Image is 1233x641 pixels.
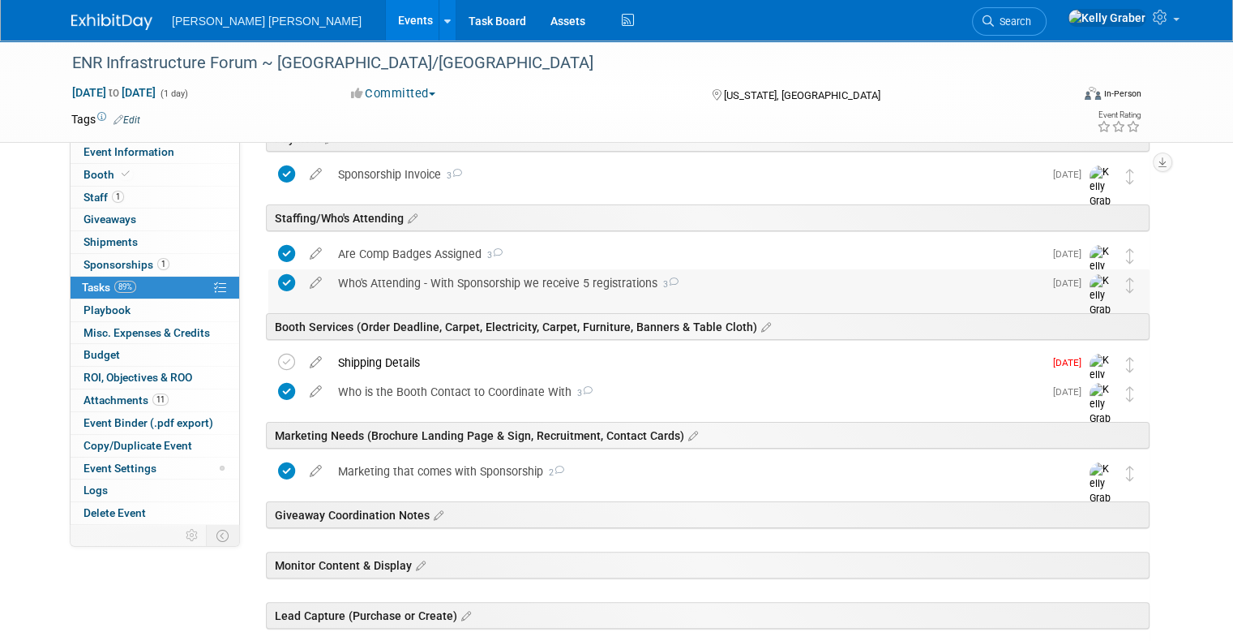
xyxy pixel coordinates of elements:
[302,355,330,370] a: edit
[543,467,564,478] span: 2
[1090,462,1114,520] img: Kelly Graber
[114,281,136,293] span: 89%
[71,85,156,100] span: [DATE] [DATE]
[430,506,443,523] a: Edit sections
[1126,248,1134,264] i: Move task
[1126,386,1134,402] i: Move task
[71,435,239,457] a: Copy/Duplicate Event
[82,281,136,294] span: Tasks
[83,191,124,204] span: Staff
[572,388,593,398] span: 3
[302,247,330,261] a: edit
[71,344,239,366] a: Budget
[757,318,771,334] a: Edit sections
[302,276,330,290] a: edit
[159,88,188,99] span: (1 day)
[66,49,1051,78] div: ENR Infrastructure Forum ~ [GEOGRAPHIC_DATA]/[GEOGRAPHIC_DATA]
[122,170,130,179] i: Booth reservation complete
[83,258,169,271] span: Sponsorships
[83,348,120,361] span: Budget
[71,164,239,186] a: Booth
[266,602,1150,629] div: Lead Capture (Purchase or Create)
[266,422,1150,449] div: Marketing Needs (Brochure Landing Page & Sign, Recruitment, Contact Cards)
[71,277,239,299] a: Tasks89%
[321,130,335,146] a: Edit sections
[412,557,426,573] a: Edit sections
[266,204,1150,231] div: Staffing/Who's Attending
[457,607,471,623] a: Edit sections
[972,7,1047,36] a: Search
[1090,383,1114,441] img: Kelly Graber
[684,427,698,443] a: Edit sections
[983,84,1141,109] div: Event Format
[1090,166,1114,223] img: Kelly Graber
[1053,248,1090,260] span: [DATE]
[302,385,330,399] a: edit
[302,464,330,479] a: edit
[71,367,239,389] a: ROI, Objectives & ROO
[71,322,239,344] a: Misc. Expenses & Credits
[83,303,131,316] span: Playbook
[71,254,239,276] a: Sponsorships1
[345,85,442,102] button: Committed
[71,141,239,163] a: Event Information
[1090,274,1114,332] img: Kelly Graber
[404,209,417,226] a: Edit sections
[1103,88,1141,100] div: In-Person
[482,250,503,260] span: 3
[71,111,140,127] td: Tags
[83,416,213,429] span: Event Binder (.pdf export)
[113,114,140,126] a: Edit
[71,299,239,321] a: Playbook
[1090,245,1114,303] img: Kelly Graber
[1126,357,1134,372] i: Move task
[657,279,679,290] span: 3
[71,231,239,253] a: Shipments
[71,412,239,434] a: Event Binder (.pdf export)
[994,15,1031,28] span: Search
[83,394,169,407] span: Attachments
[1126,466,1134,481] i: Move task
[178,525,207,546] td: Personalize Event Tab Strip
[330,269,1043,297] div: Who's Attending - With Sponsorship we receive 5 registrations
[112,191,124,203] span: 1
[1126,169,1134,184] i: Move task
[266,313,1150,340] div: Booth Services (Order Deadline, Carpet, Electricity, Carpet, Furniture, Banners & Table Cloth)
[1053,357,1090,368] span: [DATE]
[71,458,239,480] a: Event Settings
[83,235,138,248] span: Shipments
[330,240,1043,268] div: Are Comp Badges Assigned
[1068,9,1146,27] img: Kelly Graber
[220,466,225,471] span: Modified Layout
[83,326,210,339] span: Misc. Expenses & Credits
[330,349,1043,376] div: Shipping Details
[157,258,169,270] span: 1
[71,480,239,501] a: Logs
[1053,386,1090,398] span: [DATE]
[83,439,192,452] span: Copy/Duplicate Event
[1097,111,1141,119] div: Event Rating
[1126,277,1134,293] i: Move task
[83,168,133,181] span: Booth
[266,552,1150,579] div: Monitor Content & Display
[71,502,239,524] a: Delete Event
[330,458,1057,485] div: Marketing that comes with Sponsorship
[83,506,146,519] span: Delete Event
[83,213,136,226] span: Giveaways
[1053,277,1090,289] span: [DATE]
[330,161,1043,188] div: Sponsorship Invoice
[441,170,462,181] span: 3
[1090,354,1114,411] img: Kelly Graber
[207,525,240,546] td: Toggle Event Tabs
[83,484,108,497] span: Logs
[302,167,330,182] a: edit
[266,501,1150,528] div: Giveaway Coordination Notes
[83,371,192,384] span: ROI, Objectives & ROO
[724,89,880,101] span: [US_STATE], [GEOGRAPHIC_DATA]
[106,86,122,99] span: to
[172,15,362,28] span: [PERSON_NAME] [PERSON_NAME]
[152,394,169,406] span: 11
[83,145,174,158] span: Event Information
[83,462,156,475] span: Event Settings
[71,187,239,209] a: Staff1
